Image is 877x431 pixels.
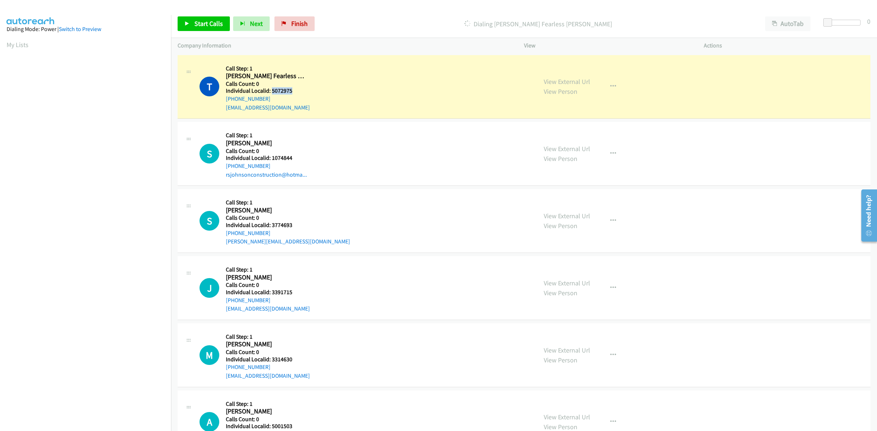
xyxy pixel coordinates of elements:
h5: Individual Localid: 5072975 [226,87,310,95]
h2: [PERSON_NAME] Fearless [PERSON_NAME] [226,72,305,80]
a: View Person [544,87,577,96]
h5: Calls Count: 0 [226,214,350,222]
div: Dialing Mode: Power | [7,25,164,34]
h5: Calls Count: 0 [226,281,310,289]
a: View External Url [544,145,590,153]
button: AutoTab [765,16,810,31]
h5: Individual Localid: 5001503 [226,423,310,430]
div: Delay between calls (in seconds) [827,20,861,26]
a: [EMAIL_ADDRESS][DOMAIN_NAME] [226,372,310,379]
a: rsjohnsonconstruction@hotma... [226,171,307,178]
iframe: Dialpad [7,56,171,403]
h1: S [200,144,219,163]
h5: Calls Count: 0 [226,80,310,88]
h5: Individual Localid: 3314630 [226,356,310,363]
a: [PHONE_NUMBER] [226,95,270,102]
button: Next [233,16,270,31]
h5: Call Step: 1 [226,333,310,340]
a: [EMAIL_ADDRESS][DOMAIN_NAME] [226,104,310,111]
a: View External Url [544,346,590,354]
h5: Individual Localid: 1074844 [226,154,307,162]
iframe: Resource Center [856,186,877,245]
h2: [PERSON_NAME] [226,273,305,282]
h1: J [200,278,219,298]
h5: Call Step: 1 [226,132,307,139]
a: View External Url [544,413,590,421]
span: Next [250,19,263,28]
p: Actions [704,41,870,50]
h2: [PERSON_NAME] [226,407,305,416]
h1: S [200,211,219,231]
span: Finish [291,19,308,28]
div: The call is yet to be attempted [200,278,219,298]
h2: [PERSON_NAME] [226,340,305,349]
h5: Individual Localid: 3391715 [226,289,310,296]
a: [EMAIL_ADDRESS][DOMAIN_NAME] [226,305,310,312]
h1: T [200,77,219,96]
a: View Person [544,289,577,297]
a: [PHONE_NUMBER] [226,230,270,236]
a: View Person [544,154,577,163]
h1: M [200,345,219,365]
a: Start Calls [178,16,230,31]
h5: Call Step: 1 [226,199,350,206]
a: Finish [274,16,315,31]
div: 0 [867,16,870,26]
p: Company Information [178,41,511,50]
a: View Person [544,222,577,230]
a: View External Url [544,212,590,220]
a: Switch to Preview [59,26,101,32]
a: View Person [544,356,577,364]
h5: Individual Localid: 3774693 [226,222,350,229]
h5: Calls Count: 0 [226,349,310,356]
a: [PHONE_NUMBER] [226,297,270,304]
a: View Person [544,423,577,431]
a: [PERSON_NAME][EMAIL_ADDRESS][DOMAIN_NAME] [226,238,350,245]
a: [PHONE_NUMBER] [226,363,270,370]
h2: [PERSON_NAME] [226,139,305,147]
a: [PHONE_NUMBER] [226,162,270,169]
h5: Calls Count: 0 [226,147,307,155]
h5: Calls Count: 0 [226,416,310,423]
a: View External Url [544,77,590,86]
div: The call is yet to be attempted [200,345,219,365]
h5: Call Step: 1 [226,400,310,408]
a: View External Url [544,279,590,287]
a: My Lists [7,41,29,49]
span: Start Calls [194,19,223,28]
h5: Call Step: 1 [226,65,310,72]
h2: [PERSON_NAME] [226,206,305,215]
p: Dialing [PERSON_NAME] Fearless [PERSON_NAME] [324,19,752,29]
h5: Call Step: 1 [226,266,310,273]
p: View [524,41,691,50]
